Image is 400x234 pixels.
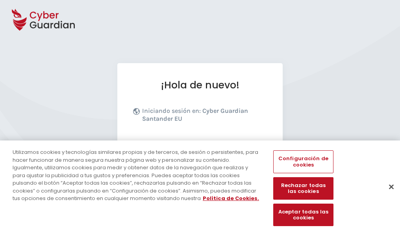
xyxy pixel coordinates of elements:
[203,195,259,202] a: Más información sobre su privacidad, se abre en una nueva pestaña
[273,177,333,200] button: Rechazar todas las cookies
[133,79,267,91] h1: ¡Hola de nuevo!
[273,204,333,226] button: Aceptar todas las cookies
[142,107,248,122] b: Cyber Guardian Santander EU
[142,107,265,127] p: Iniciando sesión en:
[273,150,333,173] button: Configuración de cookies, Abre el cuadro de diálogo del centro de preferencias.
[383,178,400,195] button: Cerrar
[13,148,261,202] div: Utilizamos cookies y tecnologías similares propias y de terceros, de sesión o persistentes, para ...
